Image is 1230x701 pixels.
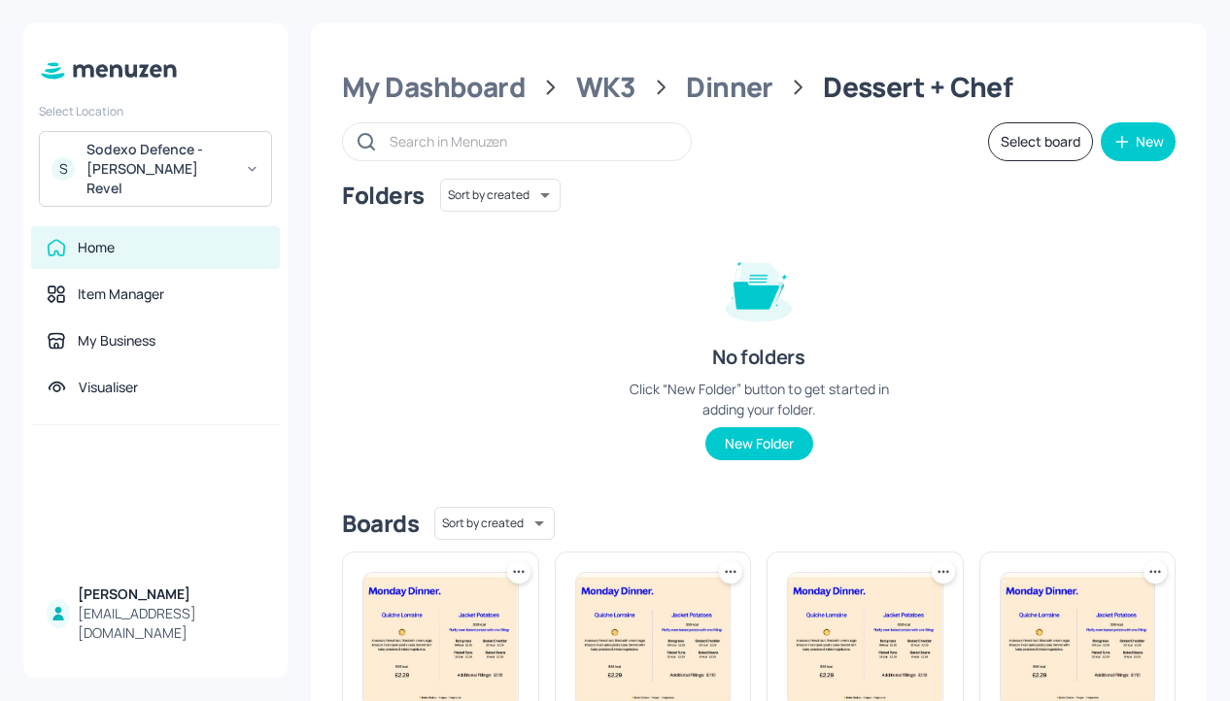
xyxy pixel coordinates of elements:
[1136,135,1164,149] div: New
[686,70,773,105] div: Dinner
[78,284,164,304] div: Item Manager
[51,157,75,181] div: S
[390,127,671,155] input: Search in Menuzen
[613,379,905,419] div: Click “New Folder” button to get started in adding your folder.
[78,238,115,257] div: Home
[78,584,264,604] div: [PERSON_NAME]
[39,103,272,119] div: Select Location
[988,122,1093,161] button: Select board
[78,604,264,643] div: [EMAIL_ADDRESS][DOMAIN_NAME]
[78,331,155,350] div: My Business
[1101,122,1176,161] button: New
[434,504,555,543] div: Sort by created
[710,239,807,336] img: folder-empty
[342,508,419,539] div: Boards
[342,180,425,211] div: Folders
[576,70,636,105] div: WK3
[712,344,804,371] div: No folders
[705,427,813,460] button: New Folder
[79,378,138,397] div: Visualiser
[342,70,526,105] div: My Dashboard
[86,140,233,198] div: Sodexo Defence - [PERSON_NAME] Revel
[823,70,1012,105] div: Dessert + Chef
[440,176,561,215] div: Sort by created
